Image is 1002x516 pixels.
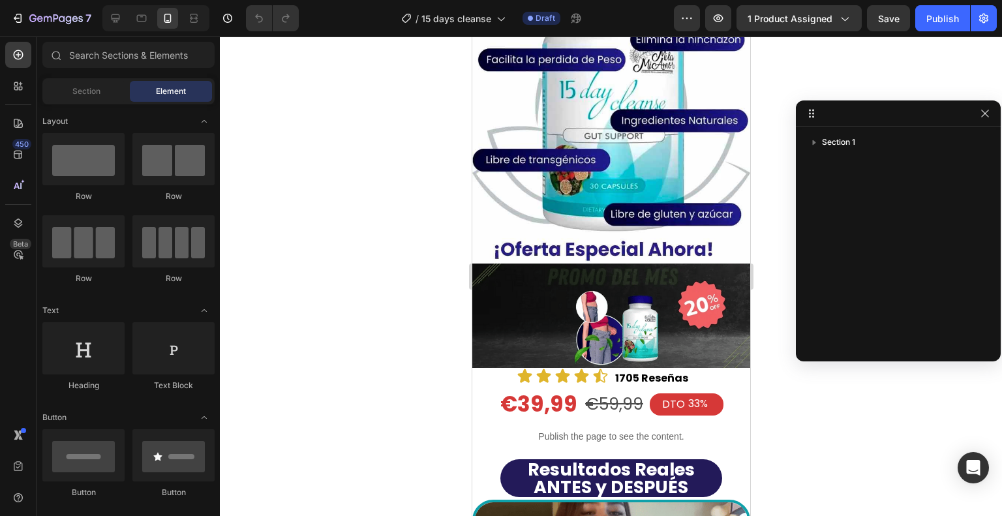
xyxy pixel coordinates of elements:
span: Draft [536,12,555,24]
div: 450 [12,139,31,149]
button: 1 product assigned [736,5,862,31]
button: 7 [5,5,97,31]
button: Save [867,5,910,31]
span: Text [42,305,59,316]
span: Toggle open [194,111,215,132]
span: Section 1 [822,136,855,149]
div: Heading [42,380,125,391]
p: 7 [85,10,91,26]
span: Section [72,85,100,97]
div: Text Block [132,380,215,391]
button: Publish [915,5,970,31]
div: Row [132,273,215,284]
div: Row [42,190,125,202]
div: Undo/Redo [246,5,299,31]
span: Layout [42,115,68,127]
div: Beta [10,239,31,249]
span: / [416,12,419,25]
span: Toggle open [194,407,215,428]
input: Search Sections & Elements [42,42,215,68]
div: Row [132,190,215,202]
iframe: Design area [472,37,750,516]
div: Button [132,487,215,498]
span: Button [42,412,67,423]
div: Publish [926,12,959,25]
div: Row [42,273,125,284]
span: Toggle open [194,300,215,321]
div: Open Intercom Messenger [958,452,989,483]
span: Save [878,13,900,24]
div: Button [42,487,125,498]
span: 1 product assigned [748,12,832,25]
span: 15 days cleanse [421,12,491,25]
span: Element [156,85,186,97]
